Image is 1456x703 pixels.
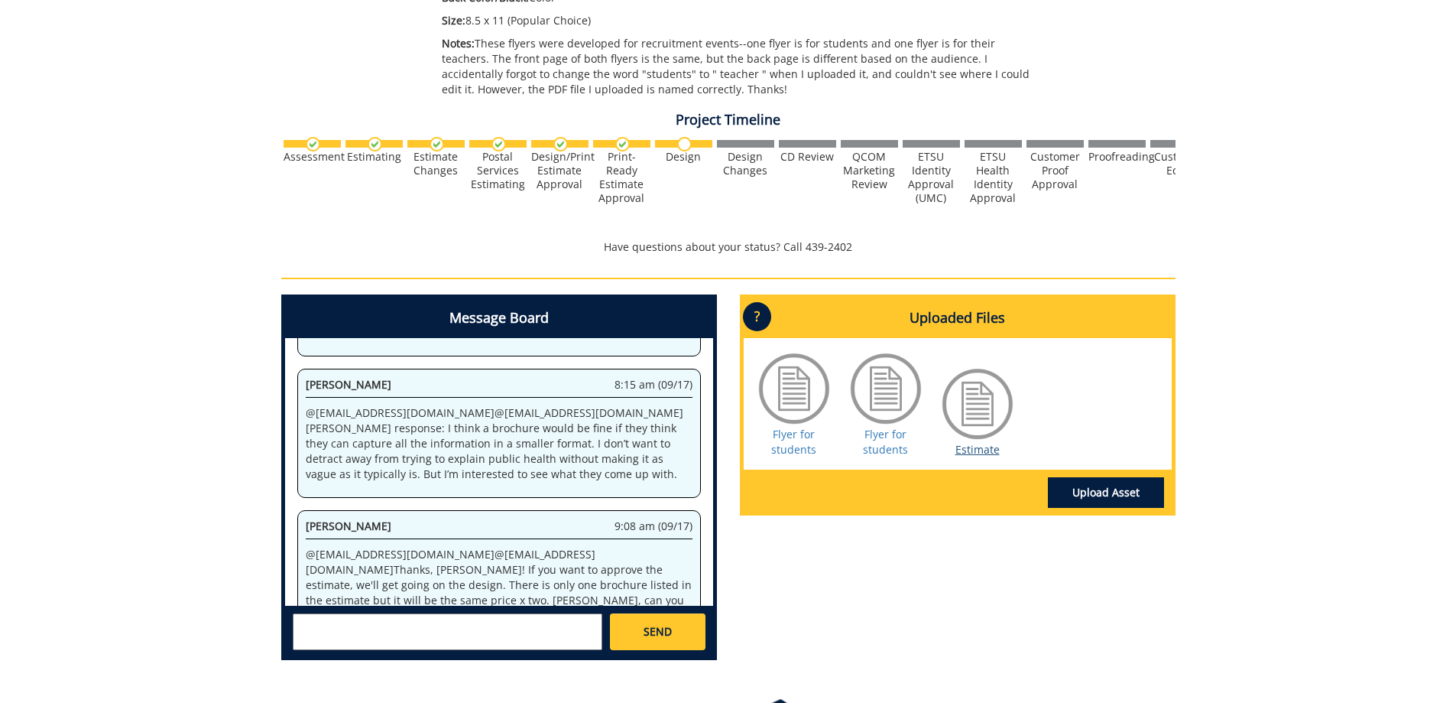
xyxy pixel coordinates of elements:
[677,137,692,151] img: no
[553,137,568,151] img: checkmark
[345,150,403,164] div: Estimating
[1088,150,1146,164] div: Proofreading
[903,150,960,205] div: ETSU Identity Approval (UMC)
[368,137,382,151] img: checkmark
[743,302,771,331] p: ?
[306,519,391,533] span: [PERSON_NAME]
[442,13,1040,28] p: 8.5 x 11 (Popular Choice)
[306,547,692,623] p: @ [EMAIL_ADDRESS][DOMAIN_NAME] @ [EMAIL_ADDRESS][DOMAIN_NAME] Thanks, [PERSON_NAME]! If you want ...
[593,150,650,205] div: Print-Ready Estimate Approval
[717,150,774,177] div: Design Changes
[841,150,898,191] div: QCOM Marketing Review
[1048,477,1164,508] a: Upload Asset
[615,377,692,392] span: 8:15 am (09/17)
[306,405,692,482] p: @ [EMAIL_ADDRESS][DOMAIN_NAME] @ [EMAIL_ADDRESS][DOMAIN_NAME] [PERSON_NAME] response: I think a b...
[779,150,836,164] div: CD Review
[469,150,527,191] div: Postal Services Estimating
[284,150,341,164] div: Assessment
[615,137,630,151] img: checkmark
[615,519,692,534] span: 9:08 am (09/17)
[293,613,602,650] textarea: messageToSend
[430,137,444,151] img: checkmark
[1026,150,1084,191] div: Customer Proof Approval
[491,137,506,151] img: checkmark
[442,36,1040,97] p: These flyers were developed for recruitment events--one flyer is for students and one flyer is fo...
[655,150,712,164] div: Design
[442,36,475,50] span: Notes:
[771,427,816,457] a: Flyer for students
[531,150,589,191] div: Design/Print Estimate Approval
[744,298,1172,338] h4: Uploaded Files
[407,150,465,177] div: Estimate Changes
[306,377,391,392] span: [PERSON_NAME]
[610,613,705,650] a: SEND
[442,13,465,28] span: Size:
[281,239,1176,255] p: Have questions about your status? Call 439-2402
[1150,150,1208,177] div: Customer Edits
[306,137,320,151] img: checkmark
[965,150,1022,205] div: ETSU Health Identity Approval
[955,442,1000,457] a: Estimate
[644,624,672,640] span: SEND
[863,427,908,457] a: Flyer for students
[281,112,1176,128] h4: Project Timeline
[285,298,713,338] h4: Message Board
